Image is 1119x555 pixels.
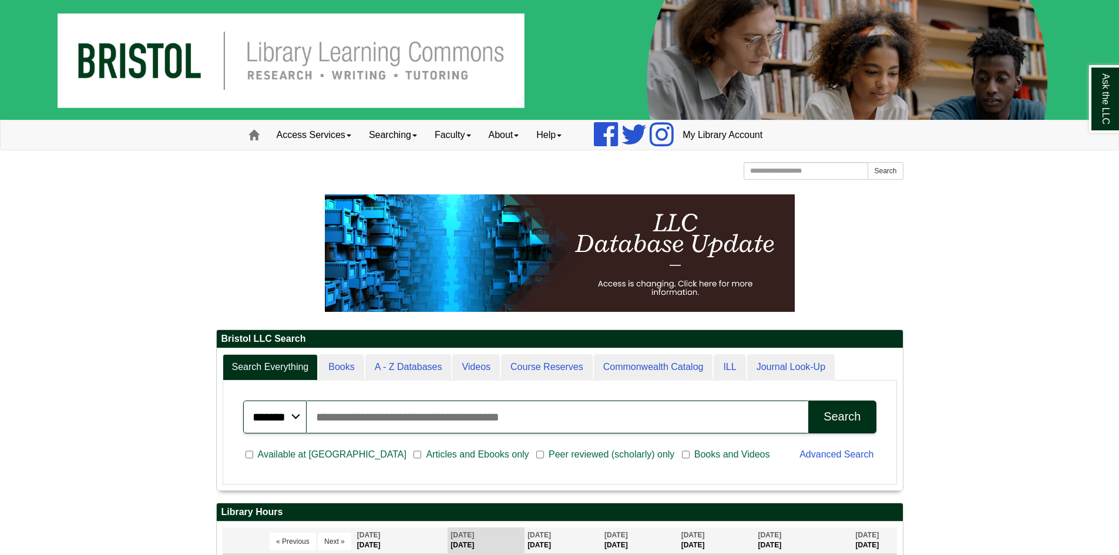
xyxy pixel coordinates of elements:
[217,503,903,522] h2: Library Hours
[594,354,713,381] a: Commonwealth Catalog
[421,448,533,462] span: Articles and Ebooks only
[527,531,551,539] span: [DATE]
[365,354,452,381] a: A - Z Databases
[223,354,318,381] a: Search Everything
[270,533,316,550] button: « Previous
[268,120,360,150] a: Access Services
[448,527,525,554] th: [DATE]
[354,527,448,554] th: [DATE]
[426,120,480,150] a: Faculty
[525,527,601,554] th: [DATE]
[674,120,771,150] a: My Library Account
[536,449,544,460] input: Peer reviewed (scholarly) only
[325,194,795,312] img: HTML tutorial
[357,531,381,539] span: [DATE]
[799,449,873,459] a: Advanced Search
[360,120,426,150] a: Searching
[824,410,861,423] div: Search
[601,527,678,554] th: [DATE]
[714,354,745,381] a: ILL
[246,449,253,460] input: Available at [GEOGRAPHIC_DATA]
[852,527,896,554] th: [DATE]
[855,531,879,539] span: [DATE]
[414,449,421,460] input: Articles and Ebooks only
[755,527,852,554] th: [DATE]
[544,448,679,462] span: Peer reviewed (scholarly) only
[217,330,903,348] h2: Bristol LLC Search
[253,448,411,462] span: Available at [GEOGRAPHIC_DATA]
[681,531,705,539] span: [DATE]
[501,354,593,381] a: Course Reserves
[451,531,474,539] span: [DATE]
[678,527,755,554] th: [DATE]
[868,162,903,180] button: Search
[319,354,364,381] a: Books
[747,354,835,381] a: Journal Look-Up
[808,401,876,433] button: Search
[690,448,775,462] span: Books and Videos
[682,449,690,460] input: Books and Videos
[604,531,628,539] span: [DATE]
[758,531,781,539] span: [DATE]
[527,120,570,150] a: Help
[452,354,500,381] a: Videos
[318,533,351,550] button: Next »
[480,120,528,150] a: About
